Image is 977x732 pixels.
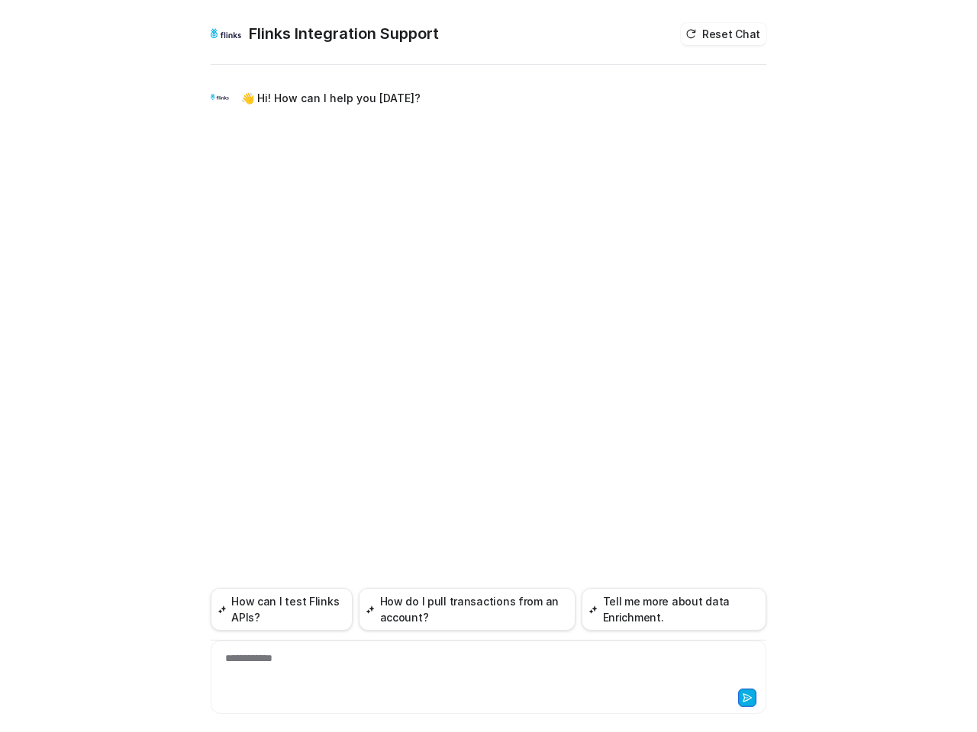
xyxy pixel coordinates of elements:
[359,588,576,631] button: How do I pull transactions from an account?
[582,588,766,631] button: Tell me more about data Enrichment.
[681,23,766,45] button: Reset Chat
[249,23,439,44] h2: Flinks Integration Support
[211,588,353,631] button: How can I test Flinks APIs?
[211,88,229,106] img: Widget
[211,18,241,49] img: Widget
[241,89,421,108] p: 👋 Hi! How can I help you [DATE]?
